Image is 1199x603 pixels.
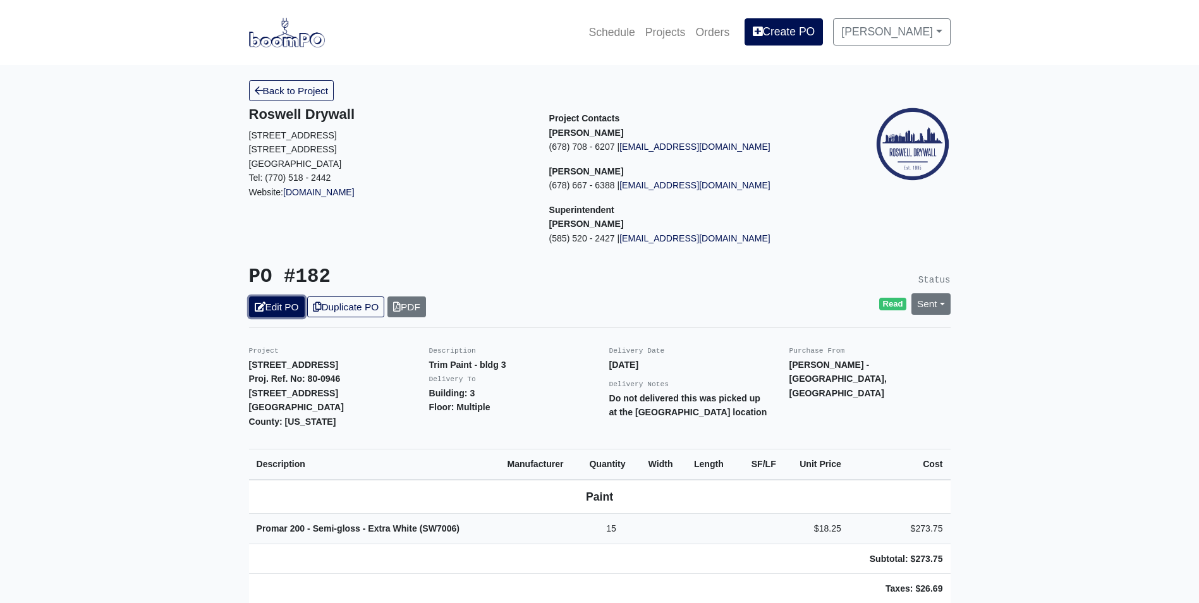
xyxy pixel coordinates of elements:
span: Superintendent [549,205,614,215]
small: Delivery Date [609,347,665,355]
a: [PERSON_NAME] [833,18,950,45]
strong: Building: 3 [429,388,475,398]
p: [STREET_ADDRESS] [249,128,530,143]
a: Back to Project [249,80,334,101]
th: Description [249,449,500,480]
th: Manufacturer [499,449,581,480]
strong: Trim Paint - bldg 3 [429,360,506,370]
td: $18.25 [784,514,849,544]
a: Schedule [583,18,640,46]
th: Cost [849,449,951,480]
td: 15 [581,514,640,544]
p: (585) 520 - 2427 | [549,231,831,246]
img: boomPO [249,18,325,47]
strong: [STREET_ADDRESS] [249,388,339,398]
small: Project [249,347,279,355]
p: Tel: (770) 518 - 2442 [249,171,530,185]
div: Website: [249,106,530,199]
td: Subtotal: $273.75 [849,544,951,574]
strong: County: [US_STATE] [249,417,336,427]
h3: PO #182 [249,265,590,289]
span: Project Contacts [549,113,620,123]
p: (678) 708 - 6207 | [549,140,831,154]
strong: [DATE] [609,360,639,370]
a: Orders [690,18,734,46]
strong: [STREET_ADDRESS] [249,360,339,370]
small: Delivery Notes [609,381,669,388]
th: Unit Price [784,449,849,480]
small: Delivery To [429,375,476,383]
a: PDF [387,296,426,317]
strong: Promar 200 - Semi-gloss - Extra White (SW7006) [257,523,460,533]
a: [EMAIL_ADDRESS][DOMAIN_NAME] [619,180,770,190]
a: [EMAIL_ADDRESS][DOMAIN_NAME] [619,233,770,243]
strong: Proj. Ref. No: 80-0946 [249,374,341,384]
strong: [PERSON_NAME] [549,166,624,176]
p: (678) 667 - 6388 | [549,178,831,193]
th: Width [641,449,686,480]
a: Projects [640,18,691,46]
a: [DOMAIN_NAME] [283,187,355,197]
a: Duplicate PO [307,296,384,317]
strong: Do not delivered this was picked up at the [GEOGRAPHIC_DATA] location [609,393,767,418]
b: Paint [586,490,613,503]
strong: [PERSON_NAME] [549,219,624,229]
small: Purchase From [789,347,845,355]
a: Sent [911,293,951,314]
a: Edit PO [249,296,305,317]
p: [PERSON_NAME] - [GEOGRAPHIC_DATA], [GEOGRAPHIC_DATA] [789,358,951,401]
p: [GEOGRAPHIC_DATA] [249,157,530,171]
h5: Roswell Drywall [249,106,530,123]
td: $273.75 [849,514,951,544]
th: Length [686,449,738,480]
th: Quantity [581,449,640,480]
th: SF/LF [738,449,783,480]
strong: Floor: Multiple [429,402,490,412]
span: Read [879,298,906,310]
strong: [GEOGRAPHIC_DATA] [249,402,344,412]
small: Description [429,347,476,355]
strong: [PERSON_NAME] [549,128,624,138]
small: Status [918,275,951,285]
p: [STREET_ADDRESS] [249,142,530,157]
a: [EMAIL_ADDRESS][DOMAIN_NAME] [619,142,770,152]
a: Create PO [745,18,823,45]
